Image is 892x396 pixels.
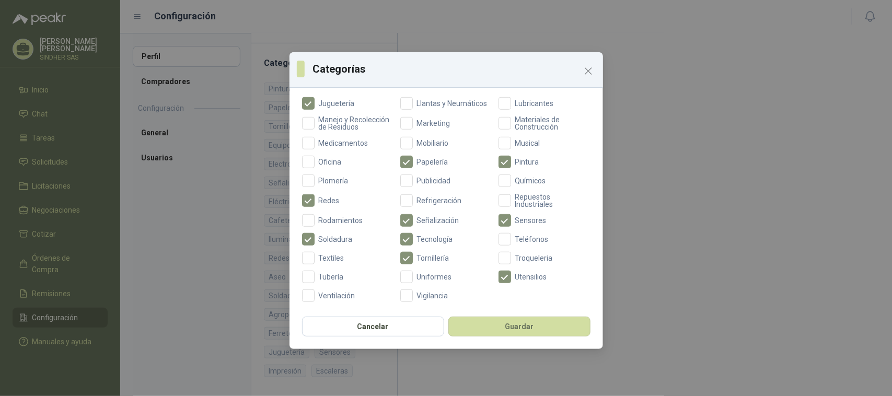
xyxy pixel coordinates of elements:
[511,100,558,107] span: Lubricantes
[580,63,597,79] button: Close
[413,217,464,224] span: Señalización
[511,254,557,262] span: Troqueleria
[413,273,456,281] span: Uniformes
[315,236,357,243] span: Soldadura
[315,177,353,184] span: Plomería
[511,236,553,243] span: Teléfonos
[315,292,360,299] span: Ventilación
[511,116,590,131] span: Materiales de Construcción
[448,317,590,336] button: Guardar
[413,139,453,147] span: Mobiliario
[315,116,394,131] span: Manejo y Recolección de Residuos
[413,292,453,299] span: Vigilancia
[413,158,453,166] span: Papelería
[302,317,444,336] button: Cancelar
[511,273,551,281] span: Utensilios
[315,273,348,281] span: Tubería
[315,158,346,166] span: Oficina
[315,100,359,107] span: Juguetería
[511,193,590,208] span: Repuestos Industriales
[315,139,373,147] span: Medicamentos
[511,177,550,184] span: Químicos
[413,254,454,262] span: Tornillería
[511,217,551,224] span: Sensores
[315,217,367,224] span: Rodamientos
[511,139,545,147] span: Musical
[413,177,455,184] span: Publicidad
[315,254,349,262] span: Textiles
[511,158,543,166] span: Pintura
[313,61,596,77] h3: Categorías
[413,120,455,127] span: Marketing
[413,197,466,204] span: Refrigeración
[315,197,344,204] span: Redes
[413,100,492,107] span: Llantas y Neumáticos
[413,236,457,243] span: Tecnología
